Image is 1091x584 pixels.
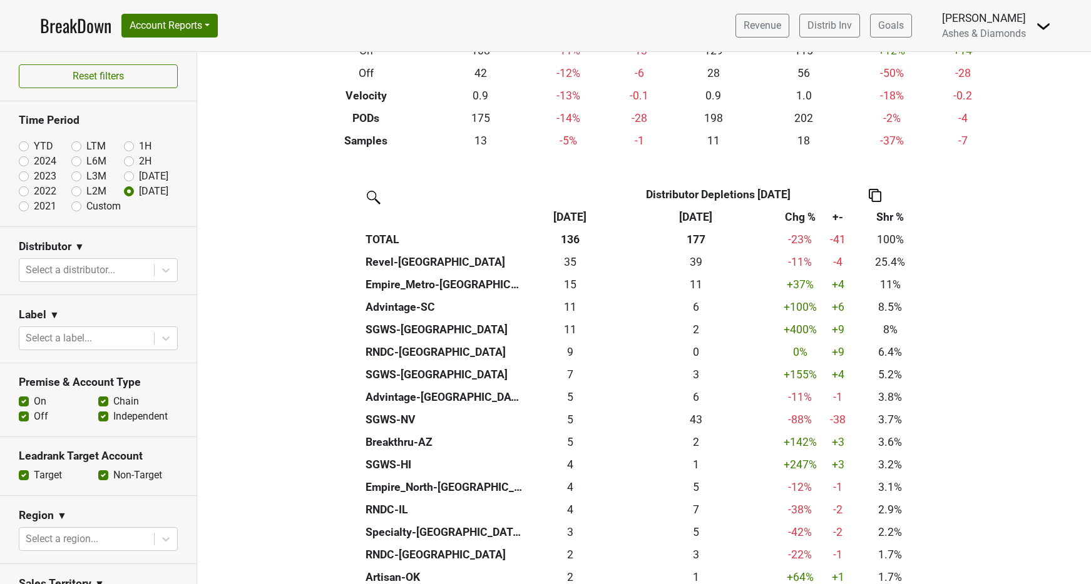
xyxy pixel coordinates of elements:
[615,273,777,296] th: 10.916
[777,273,822,296] td: +37 %
[854,498,927,521] td: 2.9%
[822,206,854,228] th: +-: activate to sort column ascending
[759,62,849,84] td: 56
[362,206,526,228] th: &nbsp;: activate to sort column ascending
[362,363,526,386] th: SGWS-[GEOGRAPHIC_DATA]
[668,107,759,129] td: 198
[854,431,927,453] td: 3.6%
[362,318,526,341] th: SGWS-[GEOGRAPHIC_DATA]
[854,273,927,296] td: 11%
[617,389,774,405] div: 6
[854,341,927,363] td: 6.4%
[611,84,668,107] td: -0.1
[19,376,178,389] h3: Premise & Account Type
[777,453,822,476] td: +247 %
[86,139,106,154] label: LTM
[529,546,612,563] div: 2
[40,13,111,39] a: BreakDown
[362,296,526,318] th: Advintage-SC
[526,453,614,476] td: 4.333
[526,498,614,521] td: 4
[529,389,612,405] div: 5
[526,84,611,107] td: -13 %
[854,386,927,408] td: 3.8%
[777,206,822,228] th: Chg %: activate to sort column ascending
[435,129,526,152] td: 13
[19,240,71,253] h3: Distributor
[617,434,774,450] div: 2
[617,501,774,518] div: 7
[19,308,46,321] h3: Label
[615,521,777,543] th: 5.166
[362,521,526,543] th: Specialty-[GEOGRAPHIC_DATA]
[435,62,526,84] td: 42
[788,233,812,246] span: -23%
[854,453,927,476] td: 3.2%
[362,498,526,521] th: RNDC-IL
[34,169,56,184] label: 2023
[668,62,759,84] td: 28
[849,129,935,152] td: -37 %
[615,183,823,206] th: Distributor Depletions [DATE]
[615,476,777,498] th: 4.749
[777,363,822,386] td: +155 %
[615,543,777,566] th: 3.000
[86,199,121,214] label: Custom
[362,186,382,206] img: filter
[826,546,851,563] div: -1
[869,189,881,202] img: Copy to clipboard
[826,321,851,338] div: +9
[849,62,935,84] td: -50 %
[19,450,178,463] h3: Leadrank Target Account
[617,344,774,360] div: 0
[777,408,822,431] td: -88 %
[854,228,927,251] td: 100%
[617,479,774,495] div: 5
[615,363,777,386] th: 2.750
[362,273,526,296] th: Empire_Metro-[GEOGRAPHIC_DATA]
[615,318,777,341] th: 2.167
[526,341,614,363] td: 8.75
[615,453,777,476] th: 1.250
[826,501,851,518] div: -2
[34,184,56,199] label: 2022
[1036,19,1051,34] img: Dropdown Menu
[870,14,912,38] a: Goals
[777,251,822,273] td: -11 %
[826,389,851,405] div: -1
[362,386,526,408] th: Advintage-[GEOGRAPHIC_DATA]
[777,498,822,521] td: -38 %
[526,107,611,129] td: -14 %
[34,409,48,424] label: Off
[139,169,168,184] label: [DATE]
[759,107,849,129] td: 202
[615,296,777,318] th: 5.750
[526,476,614,498] td: 4.167
[19,509,54,522] h3: Region
[617,524,774,540] div: 5
[529,479,612,495] div: 4
[526,543,614,566] td: 2.335
[777,543,822,566] td: -22 %
[777,431,822,453] td: +142 %
[34,468,62,483] label: Target
[362,543,526,566] th: RNDC-[GEOGRAPHIC_DATA]
[49,308,59,323] span: ▼
[529,411,612,428] div: 5
[526,521,614,543] td: 2.999
[615,228,777,251] th: 177
[617,276,774,293] div: 11
[617,411,774,428] div: 43
[854,476,927,498] td: 3.1%
[611,107,668,129] td: -28
[19,64,178,88] button: Reset filters
[297,107,435,129] th: PODs
[934,84,991,107] td: -0.2
[759,129,849,152] td: 18
[34,154,56,169] label: 2024
[615,498,777,521] th: 6.500
[362,453,526,476] th: SGWS-HI
[615,206,777,228] th: Sep '24: activate to sort column ascending
[849,107,935,129] td: -2 %
[529,321,612,338] div: 11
